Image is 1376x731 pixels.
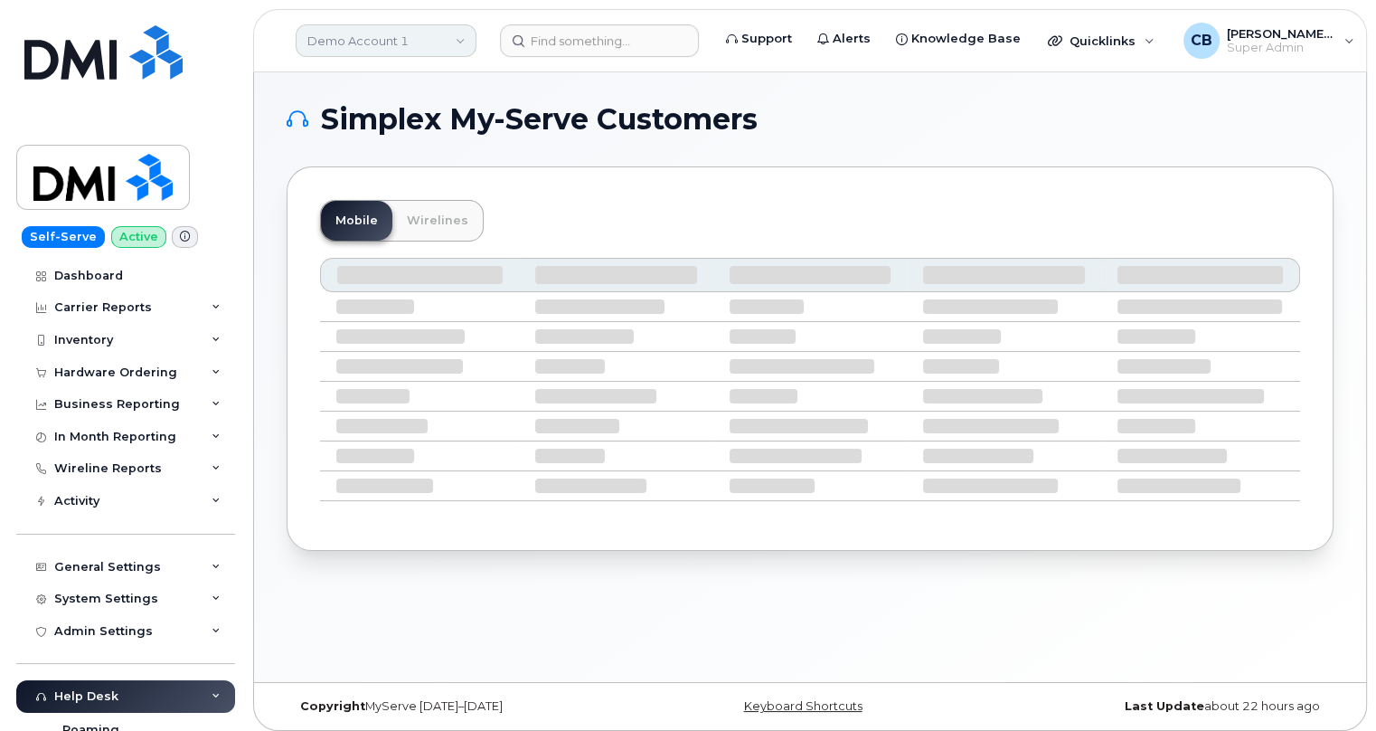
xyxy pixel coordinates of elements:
[287,699,636,714] div: MyServe [DATE]–[DATE]
[1125,699,1204,713] strong: Last Update
[744,699,862,713] a: Keyboard Shortcuts
[300,699,365,713] strong: Copyright
[321,106,758,133] span: Simplex My-Serve Customers
[985,699,1334,714] div: about 22 hours ago
[392,201,483,241] a: Wirelines
[321,201,392,241] a: Mobile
